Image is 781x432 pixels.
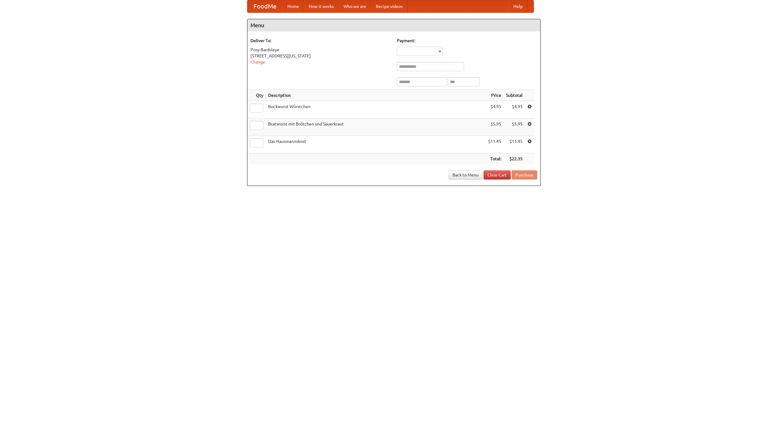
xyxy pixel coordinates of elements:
[504,136,525,153] td: $11.45
[486,118,504,136] td: $5.95
[504,153,525,165] th: $22.35
[504,118,525,136] td: $5.95
[304,0,339,13] a: How it works
[283,0,304,13] a: Home
[266,136,486,153] td: Das Hausmannskost
[484,170,511,180] a: Clear Cart
[512,170,537,180] button: Purchase
[250,38,391,44] h5: Deliver To:
[509,0,527,13] a: Help
[266,118,486,136] td: Bratwurst mit Brötchen und Sauerkraut
[266,90,486,101] th: Description
[247,90,266,101] th: Qty
[250,47,391,53] div: Posy Bardsleye
[247,19,540,31] h4: Menu
[486,90,504,101] th: Price
[504,101,525,118] td: $4.95
[247,0,283,13] a: FoodMe
[486,101,504,118] td: $4.95
[486,136,504,153] td: $11.45
[266,101,486,118] td: Bockwurst Würstchen
[371,0,408,13] a: Recipe videos
[250,60,265,64] a: Change
[397,38,537,44] h5: Payment:
[486,153,504,165] th: Total:
[250,53,391,59] div: [STREET_ADDRESS][US_STATE]
[504,90,525,101] th: Subtotal
[339,0,371,13] a: Who we are
[448,170,483,180] a: Back to Menu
